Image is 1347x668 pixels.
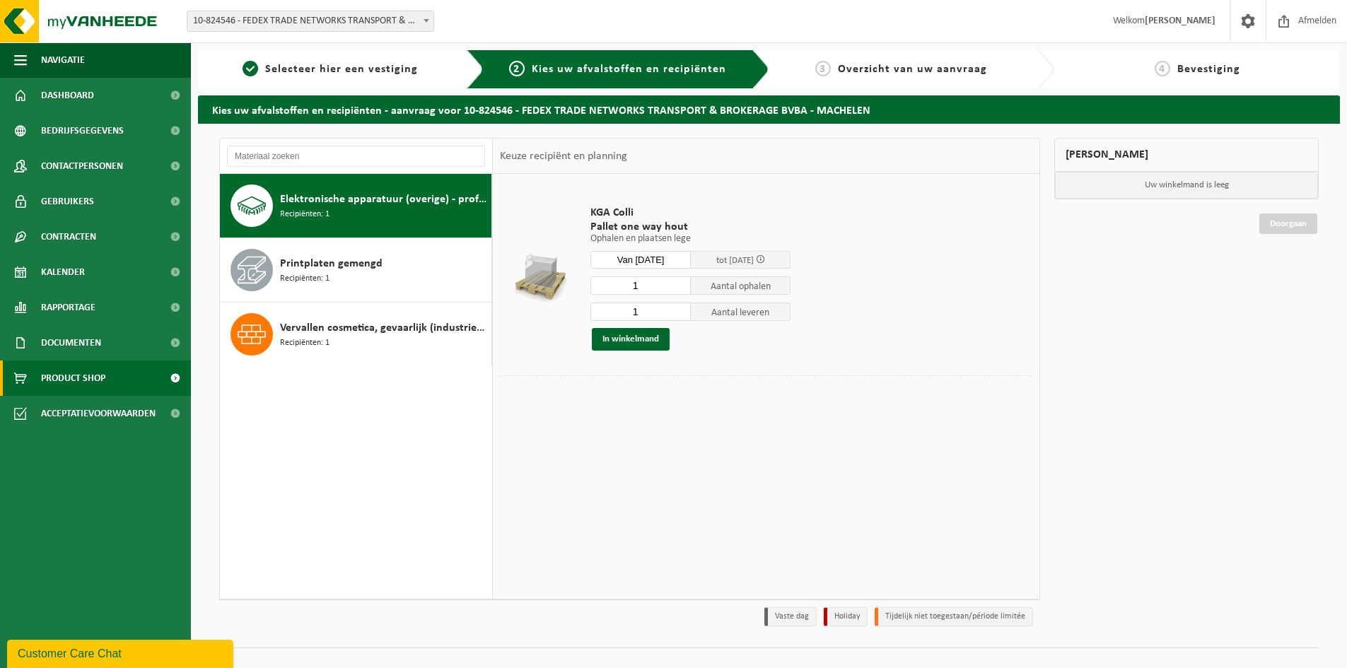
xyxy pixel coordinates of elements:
span: Kies uw afvalstoffen en recipiënten [532,64,726,75]
span: Recipiënten: 1 [280,336,330,350]
span: 3 [815,61,831,76]
span: Documenten [41,325,101,361]
span: Pallet one way hout [590,220,791,234]
button: In winkelmand [592,328,670,351]
span: Elektronische apparatuur (overige) - professioneel [280,191,488,208]
span: Dashboard [41,78,94,113]
p: Uw winkelmand is leeg [1055,172,1318,199]
button: Elektronische apparatuur (overige) - professioneel Recipiënten: 1 [220,174,492,238]
span: Overzicht van uw aanvraag [838,64,987,75]
span: 10-824546 - FEDEX TRADE NETWORKS TRANSPORT & BROKERAGE BVBA - MACHELEN [187,11,433,31]
span: Rapportage [41,290,95,325]
button: Printplaten gemengd Recipiënten: 1 [220,238,492,303]
h2: Kies uw afvalstoffen en recipiënten - aanvraag voor 10-824546 - FEDEX TRADE NETWORKS TRANSPORT & ... [198,95,1340,123]
input: Selecteer datum [590,251,691,269]
span: Acceptatievoorwaarden [41,396,156,431]
span: Navigatie [41,42,85,78]
li: Vaste dag [764,607,817,626]
a: Doorgaan [1259,213,1317,234]
span: 4 [1155,61,1170,76]
span: Recipiënten: 1 [280,208,330,221]
span: 10-824546 - FEDEX TRADE NETWORKS TRANSPORT & BROKERAGE BVBA - MACHELEN [187,11,434,32]
span: Printplaten gemengd [280,255,383,272]
div: [PERSON_NAME] [1054,138,1319,172]
span: Bevestiging [1177,64,1240,75]
span: tot [DATE] [716,256,754,265]
strong: [PERSON_NAME] [1145,16,1215,26]
span: Recipiënten: 1 [280,272,330,286]
iframe: chat widget [7,637,236,668]
span: Vervallen cosmetica, gevaarlijk (industrieel) in kleinverpakking [280,320,488,336]
p: Ophalen en plaatsen lege [590,234,791,244]
li: Holiday [824,607,868,626]
span: Product Shop [41,361,105,396]
span: Gebruikers [41,184,94,219]
li: Tijdelijk niet toegestaan/période limitée [875,607,1033,626]
div: Keuze recipiënt en planning [493,139,634,174]
a: 1Selecteer hier een vestiging [205,61,455,78]
span: Kalender [41,254,85,290]
input: Materiaal zoeken [227,146,485,167]
span: 2 [509,61,525,76]
span: Contracten [41,219,96,254]
button: Vervallen cosmetica, gevaarlijk (industrieel) in kleinverpakking Recipiënten: 1 [220,303,492,366]
span: KGA Colli [590,206,791,220]
span: Aantal ophalen [691,276,791,295]
span: Bedrijfsgegevens [41,113,124,148]
span: Selecteer hier een vestiging [265,64,418,75]
span: 1 [243,61,258,76]
span: Aantal leveren [691,303,791,321]
span: Contactpersonen [41,148,123,184]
